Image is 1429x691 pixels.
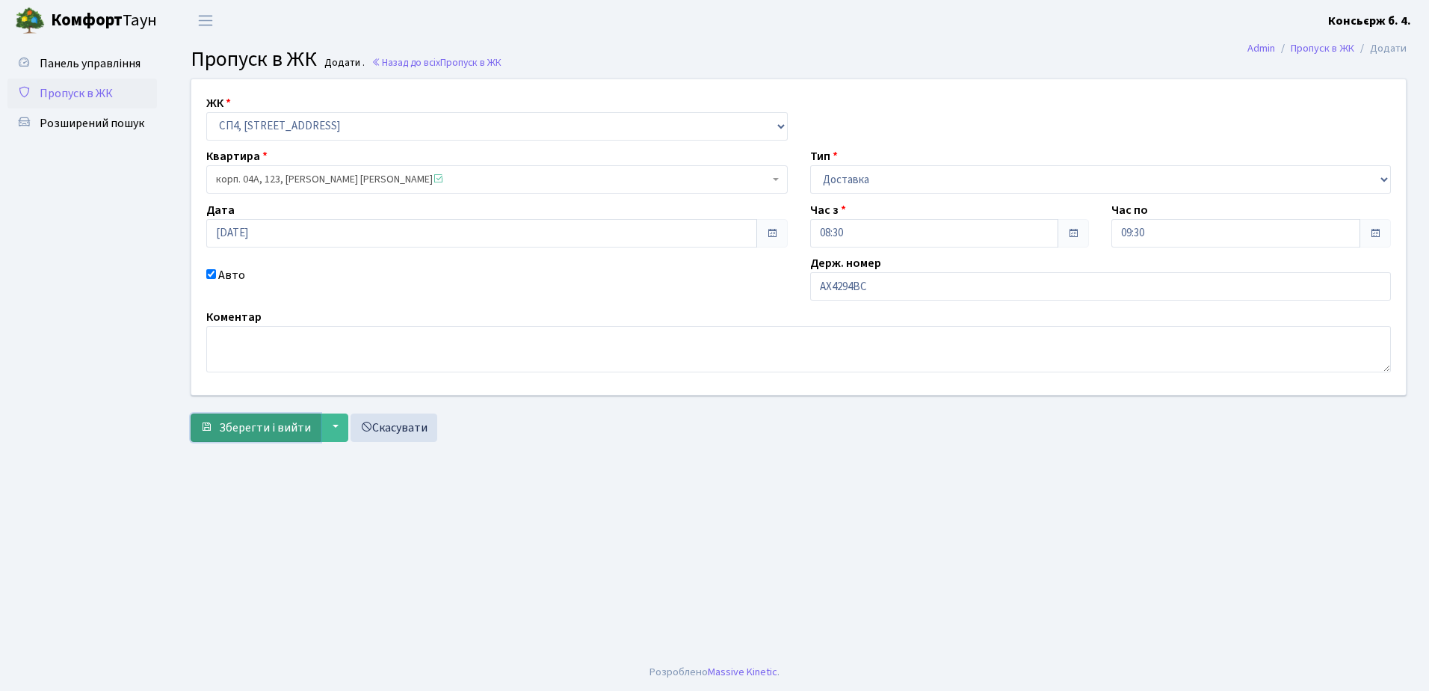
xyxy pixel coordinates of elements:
label: Дата [206,201,235,219]
label: ЖК [206,94,231,112]
input: АА1234АА [810,272,1392,301]
label: Тип [810,147,838,165]
li: Додати [1354,40,1407,57]
a: Massive Kinetic [708,664,777,680]
label: Квартира [206,147,268,165]
span: корп. 04А, 123, Агапов Вадим Олександрович <span class='la la-check-square text-success'></span> [216,172,769,187]
a: Скасувати [351,414,437,442]
b: Консьєрж б. 4. [1328,13,1411,29]
span: Панель управління [40,55,141,72]
span: Пропуск в ЖК [440,55,501,70]
a: Пропуск в ЖК [1291,40,1354,56]
label: Час по [1111,201,1148,219]
small: Додати . [321,57,365,70]
span: корп. 04А, 123, Агапов Вадим Олександрович <span class='la la-check-square text-success'></span> [206,165,788,194]
a: Панель управління [7,49,157,79]
a: Admin [1247,40,1275,56]
span: Пропуск в ЖК [191,44,317,74]
b: Комфорт [51,8,123,32]
div: Розроблено . [649,664,780,681]
label: Час з [810,201,846,219]
a: Пропуск в ЖК [7,79,157,108]
label: Держ. номер [810,254,881,272]
button: Переключити навігацію [187,8,224,33]
img: logo.png [15,6,45,36]
span: Таун [51,8,157,34]
span: Зберегти і вийти [219,420,311,436]
label: Авто [218,266,245,284]
nav: breadcrumb [1225,33,1429,64]
span: Розширений пошук [40,115,144,132]
a: Розширений пошук [7,108,157,138]
label: Коментар [206,308,262,326]
button: Зберегти і вийти [191,414,321,442]
a: Назад до всіхПропуск в ЖК [371,55,501,70]
span: Пропуск в ЖК [40,85,113,102]
a: Консьєрж б. 4. [1328,12,1411,30]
